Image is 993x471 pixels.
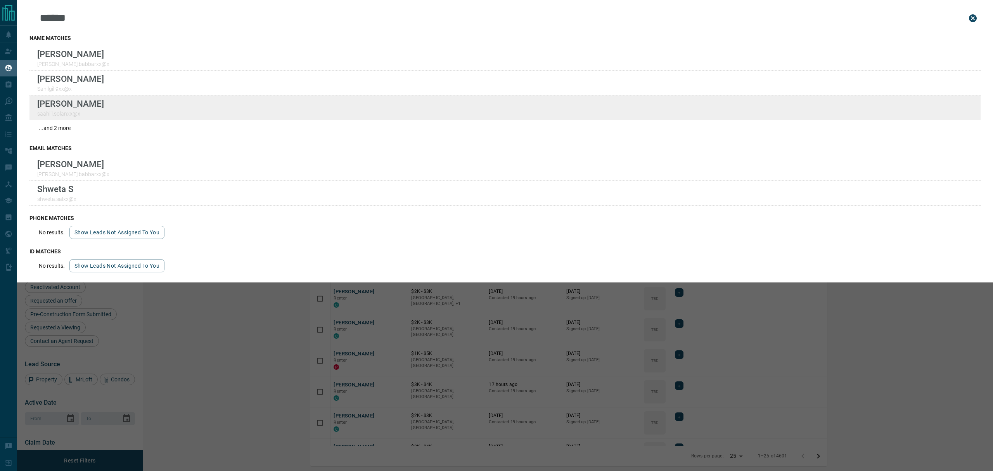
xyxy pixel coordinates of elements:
[29,145,981,151] h3: email matches
[29,215,981,221] h3: phone matches
[37,159,109,169] p: [PERSON_NAME]
[39,229,65,235] p: No results.
[37,111,104,117] p: saahiil.solanxx@x
[37,171,109,177] p: [PERSON_NAME].babbarxx@x
[29,120,981,136] div: ...and 2 more
[37,99,104,109] p: [PERSON_NAME]
[37,86,104,92] p: Sahilgill9xx@x
[39,263,65,269] p: No results.
[29,248,981,255] h3: id matches
[37,184,76,194] p: Shweta S
[69,226,164,239] button: show leads not assigned to you
[37,49,109,59] p: [PERSON_NAME]
[37,74,104,84] p: [PERSON_NAME]
[29,35,981,41] h3: name matches
[37,61,109,67] p: [PERSON_NAME].babbarxx@x
[965,10,981,26] button: close search bar
[37,196,76,202] p: shweta.salxx@x
[69,259,164,272] button: show leads not assigned to you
